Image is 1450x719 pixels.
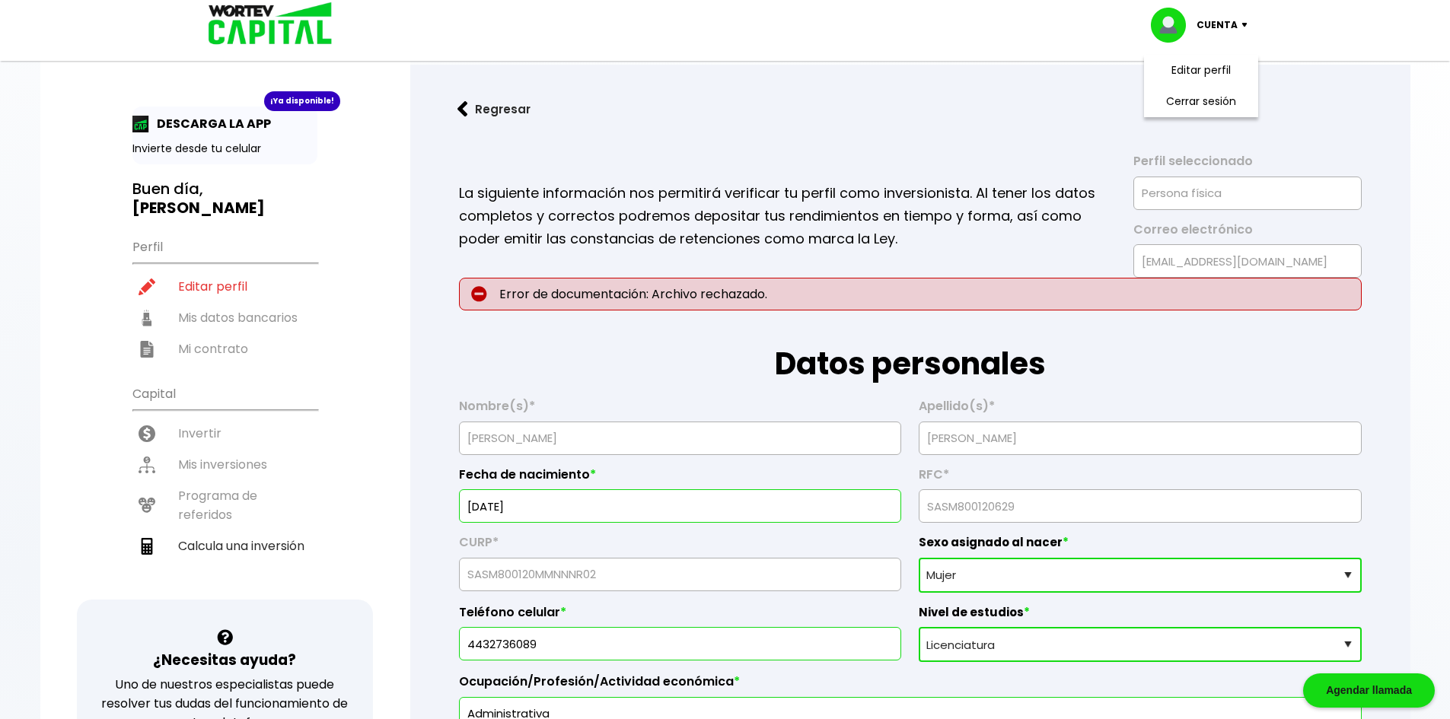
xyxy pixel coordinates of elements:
[132,530,317,562] a: Calcula una inversión
[132,271,317,302] a: Editar perfil
[471,286,487,302] img: error-circle.027baa21.svg
[919,399,1361,422] label: Apellido(s)
[264,91,340,111] div: ¡Ya disponible!
[459,399,901,422] label: Nombre(s)
[153,649,296,671] h3: ¿Necesitas ayuda?
[132,180,317,218] h3: Buen día,
[132,377,317,600] ul: Capital
[435,89,553,129] button: Regresar
[459,467,901,490] label: Fecha de nacimiento
[435,89,1386,129] a: flecha izquierdaRegresar
[1133,222,1362,245] label: Correo electrónico
[466,490,894,522] input: DD/MM/AAAA
[459,674,1362,697] label: Ocupación/Profesión/Actividad económica
[919,467,1361,490] label: RFC
[1133,154,1362,177] label: Perfil seleccionado
[919,535,1361,558] label: Sexo asignado al nacer
[132,141,317,157] p: Invierte desde tu celular
[132,116,149,132] img: app-icon
[1197,14,1238,37] p: Cuenta
[139,538,155,555] img: calculadora-icon.17d418c4.svg
[459,182,1113,250] p: La siguiente información nos permitirá verificar tu perfil como inversionista. Al tener los datos...
[459,535,901,558] label: CURP
[459,605,901,628] label: Teléfono celular
[1238,23,1258,27] img: icon-down
[132,197,265,218] b: [PERSON_NAME]
[1151,8,1197,43] img: profile-image
[149,114,271,133] p: DESCARGA LA APP
[139,278,155,295] img: editar-icon.952d3147.svg
[466,558,894,590] input: 18 caracteres
[466,628,894,660] input: 10 dígitos
[459,278,1362,310] p: Error de documentación: Archivo rechazado.
[132,230,317,364] ul: Perfil
[457,101,468,117] img: flecha izquierda
[1140,86,1262,117] li: Cerrar sesión
[926,490,1354,522] input: 13 caracteres
[919,605,1361,628] label: Nivel de estudios
[459,310,1362,387] h1: Datos personales
[1303,673,1435,708] div: Agendar llamada
[1171,62,1231,78] a: Editar perfil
